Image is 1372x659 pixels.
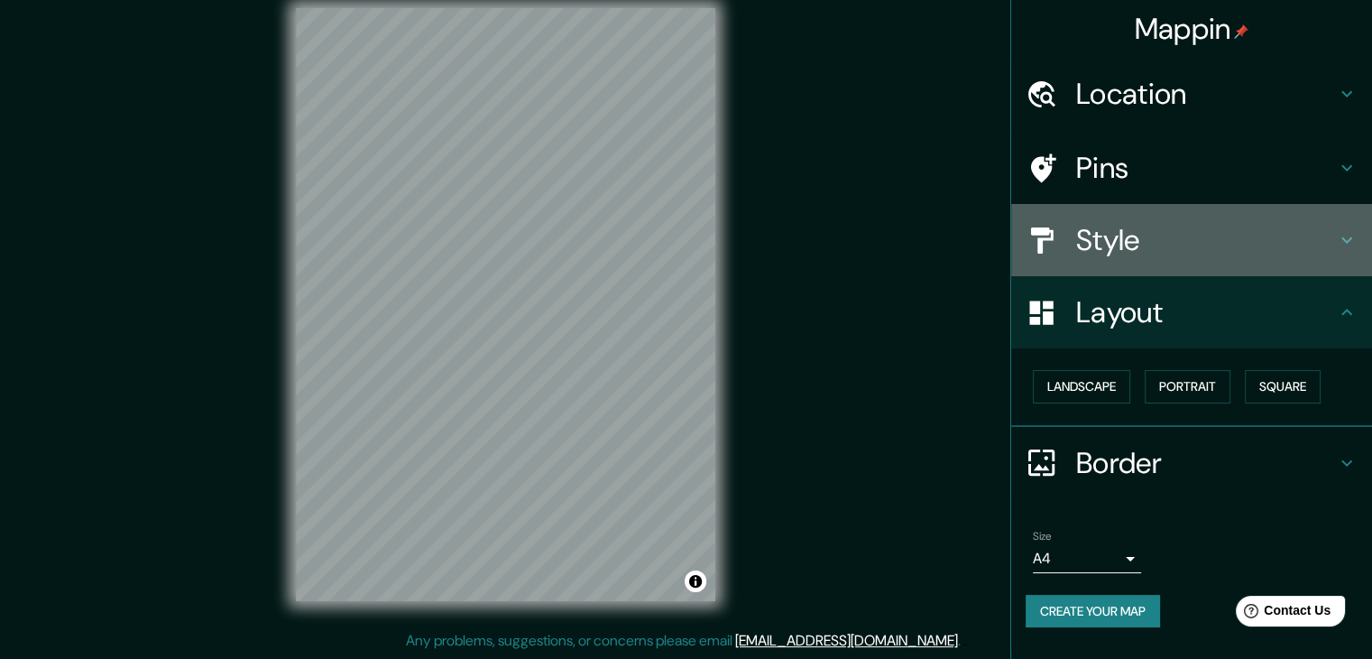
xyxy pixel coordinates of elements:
[1135,11,1249,47] h4: Mappin
[1033,544,1141,573] div: A4
[1145,370,1230,404] button: Portrait
[1076,294,1336,330] h4: Layout
[1076,76,1336,112] h4: Location
[1076,150,1336,186] h4: Pins
[1245,370,1321,404] button: Square
[406,630,961,652] p: Any problems, suggestions, or concerns please email .
[963,630,967,652] div: .
[296,8,715,601] canvas: Map
[1076,222,1336,258] h4: Style
[1033,370,1130,404] button: Landscape
[685,571,706,592] button: Toggle attribution
[1011,427,1372,499] div: Border
[1033,528,1052,543] label: Size
[1011,58,1372,130] div: Location
[735,631,958,650] a: [EMAIL_ADDRESS][DOMAIN_NAME]
[961,630,963,652] div: .
[1076,445,1336,481] h4: Border
[1234,24,1248,39] img: pin-icon.png
[1011,132,1372,204] div: Pins
[1211,589,1352,639] iframe: Help widget launcher
[1026,595,1160,628] button: Create your map
[1011,204,1372,276] div: Style
[1011,276,1372,348] div: Layout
